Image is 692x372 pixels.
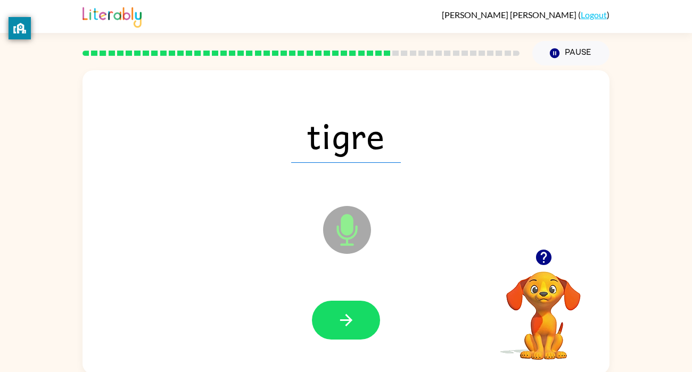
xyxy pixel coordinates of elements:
button: privacy banner [9,17,31,39]
span: [PERSON_NAME] [PERSON_NAME] [442,10,578,20]
span: tigre [291,108,401,163]
video: Your browser must support playing .mp4 files to use Literably. Please try using another browser. [490,255,597,361]
div: ( ) [442,10,609,20]
button: Pause [532,41,609,65]
a: Logout [581,10,607,20]
img: Literably [83,4,142,28]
